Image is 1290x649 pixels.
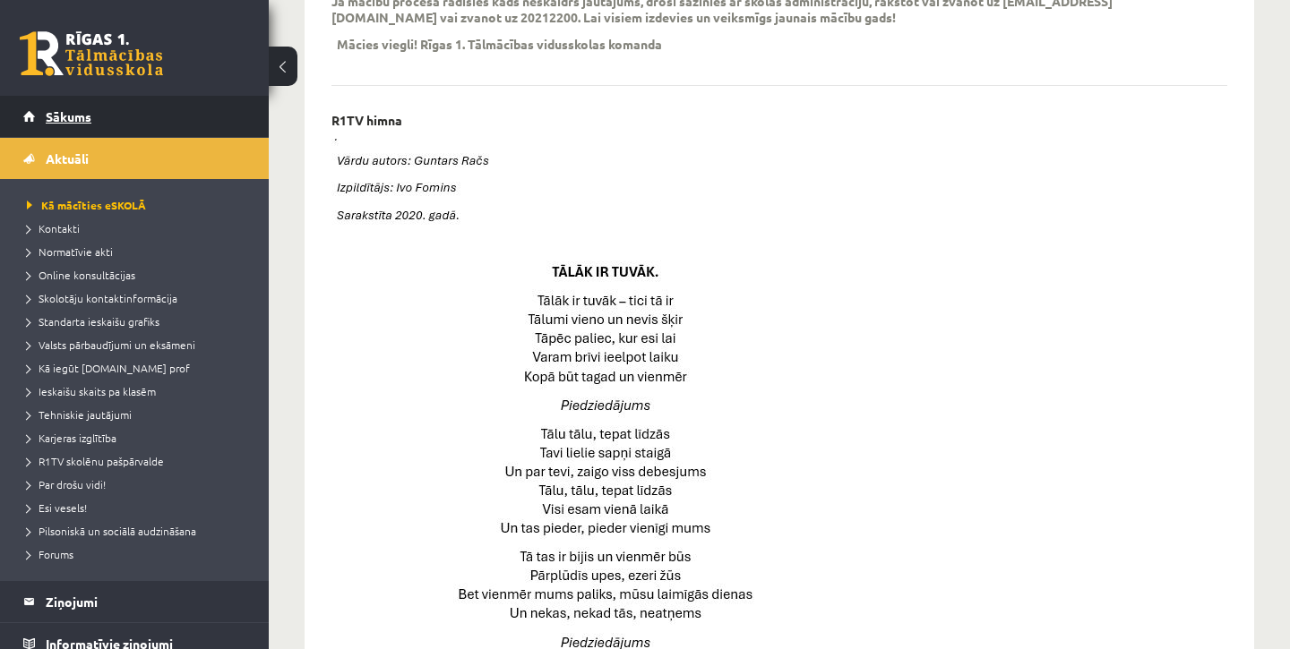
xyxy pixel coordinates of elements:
[20,31,163,76] a: Rīgas 1. Tālmācības vidusskola
[27,524,196,538] span: Pilsoniskā un sociālā audzināšana
[27,337,195,352] span: Valsts pārbaudījumi un eksāmeni
[27,267,251,283] a: Online konsultācijas
[27,268,135,282] span: Online konsultācijas
[27,313,251,329] a: Standarta ieskaišu grafiks
[27,220,251,236] a: Kontakti
[27,406,251,423] a: Tehniskie jautājumi
[27,221,80,235] span: Kontakti
[27,383,251,399] a: Ieskaišu skaits pa klasēm
[23,96,246,137] a: Sākums
[27,243,251,260] a: Normatīvie akti
[27,244,113,259] span: Normatīvie akti
[27,547,73,561] span: Forums
[27,523,251,539] a: Pilsoniskā un sociālā audzināšana
[27,453,251,469] a: R1TV skolēnu pašpārvalde
[27,500,87,515] span: Esi vesels!
[27,290,251,306] a: Skolotāju kontaktinformācija
[27,337,251,353] a: Valsts pārbaudījumi un eksāmeni
[23,138,246,179] a: Aktuāli
[27,291,177,305] span: Skolotāju kontaktinformācija
[27,407,132,422] span: Tehniskie jautājumi
[27,476,251,492] a: Par drošu vidi!
[46,108,91,124] span: Sākums
[27,430,251,446] a: Karjeras izglītība
[27,500,251,516] a: Esi vesels!
[331,113,402,128] p: R1TV himna
[27,360,251,376] a: Kā iegūt [DOMAIN_NAME] prof
[27,431,116,445] span: Karjeras izglītība
[27,546,251,562] a: Forums
[27,384,156,398] span: Ieskaišu skaits pa klasēm
[27,477,106,491] span: Par drošu vidi!
[337,36,417,52] p: Mācies viegli!
[27,361,190,375] span: Kā iegūt [DOMAIN_NAME] prof
[46,581,246,622] legend: Ziņojumi
[23,581,246,622] a: Ziņojumi
[27,197,251,213] a: Kā mācīties eSKOLĀ
[27,198,146,212] span: Kā mācīties eSKOLĀ
[27,454,164,468] span: R1TV skolēnu pašpārvalde
[420,36,662,52] p: Rīgas 1. Tālmācības vidusskolas komanda
[27,314,159,329] span: Standarta ieskaišu grafiks
[46,150,89,167] span: Aktuāli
